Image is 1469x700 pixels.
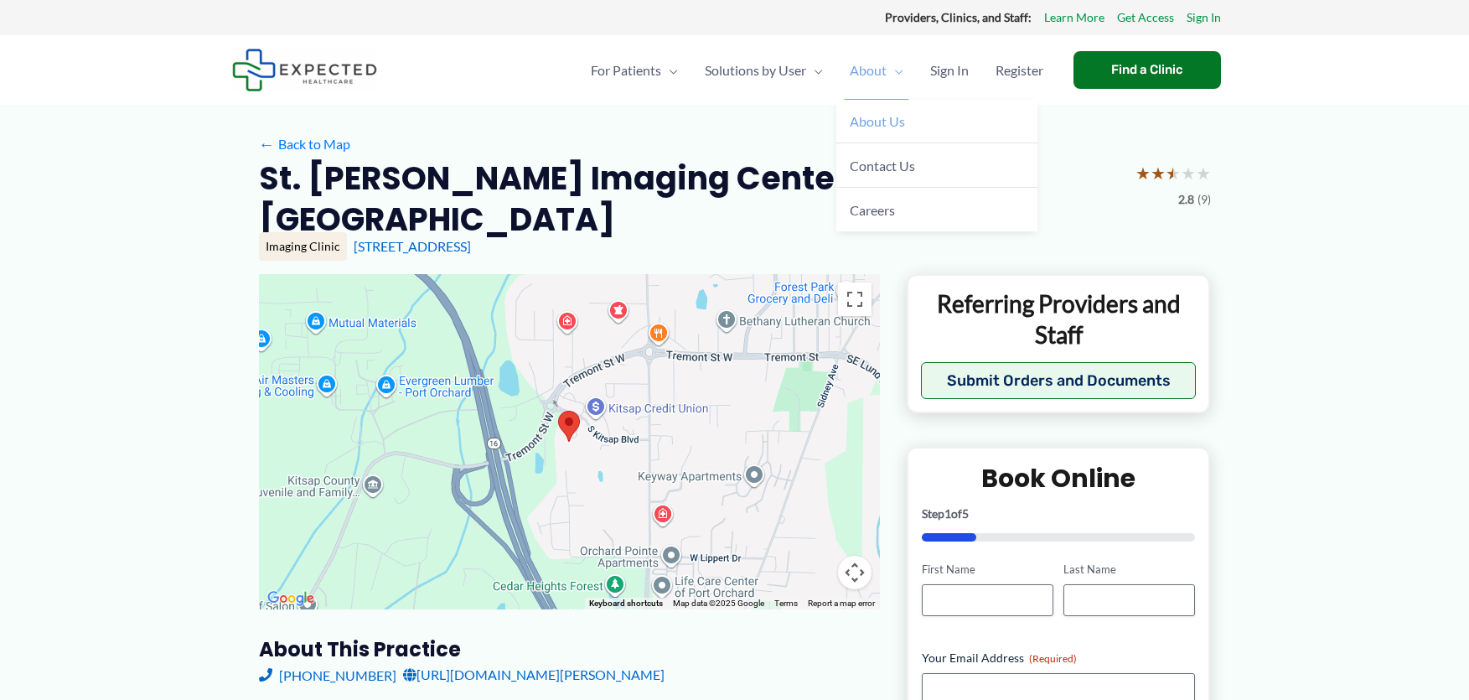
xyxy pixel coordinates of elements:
span: Careers [850,202,895,218]
span: ★ [1166,158,1181,189]
span: Solutions by User [705,41,806,100]
span: About Us [850,113,905,129]
a: Learn More [1044,7,1104,29]
a: Find a Clinic [1073,51,1221,89]
strong: Providers, Clinics, and Staff: [885,10,1032,24]
button: Toggle fullscreen view [838,283,872,316]
p: Step of [922,508,1196,520]
span: (9) [1197,189,1211,210]
a: For PatientsMenu Toggle [577,41,691,100]
a: Register [982,41,1057,100]
h2: St. [PERSON_NAME] Imaging Center – [GEOGRAPHIC_DATA] [259,158,1122,241]
label: Your Email Address [922,650,1196,666]
a: Contact Us [836,143,1037,188]
span: Register [996,41,1043,100]
span: About [850,41,887,100]
span: 5 [962,506,969,521]
span: For Patients [591,41,661,100]
span: ★ [1196,158,1211,189]
span: ★ [1135,158,1151,189]
span: Map data ©2025 Google [673,599,764,608]
a: [URL][DOMAIN_NAME][PERSON_NAME] [403,662,665,687]
div: Imaging Clinic [259,232,347,261]
a: Get Access [1117,7,1174,29]
a: Open this area in Google Maps (opens a new window) [263,588,318,609]
span: Sign In [930,41,969,100]
nav: Primary Site Navigation [577,41,1057,100]
span: Contact Us [850,158,915,174]
label: Last Name [1063,562,1195,578]
span: ← [259,136,275,152]
h2: Book Online [922,462,1196,495]
span: Menu Toggle [887,41,903,100]
img: Expected Healthcare Logo - side, dark font, small [232,49,377,91]
span: Menu Toggle [806,41,823,100]
button: Submit Orders and Documents [921,362,1197,399]
label: First Name [922,562,1053,578]
span: Menu Toggle [661,41,678,100]
span: ★ [1181,158,1196,189]
a: [STREET_ADDRESS] [354,238,471,254]
button: Map camera controls [838,556,872,589]
button: Keyboard shortcuts [589,598,663,609]
a: ←Back to Map [259,132,350,157]
a: Solutions by UserMenu Toggle [691,41,836,100]
span: ★ [1151,158,1166,189]
a: About Us [836,100,1037,144]
a: Terms (opens in new tab) [774,599,798,608]
a: Sign In [917,41,982,100]
h3: About this practice [259,636,880,662]
a: Sign In [1187,7,1221,29]
a: Report a map error [808,599,875,608]
span: 1 [944,506,951,521]
a: AboutMenu Toggle [836,41,917,100]
p: Referring Providers and Staff [921,288,1197,350]
span: 2.8 [1178,189,1194,210]
a: Careers [836,188,1037,231]
a: [PHONE_NUMBER] [259,662,396,687]
img: Google [263,588,318,609]
span: (Required) [1029,652,1077,665]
